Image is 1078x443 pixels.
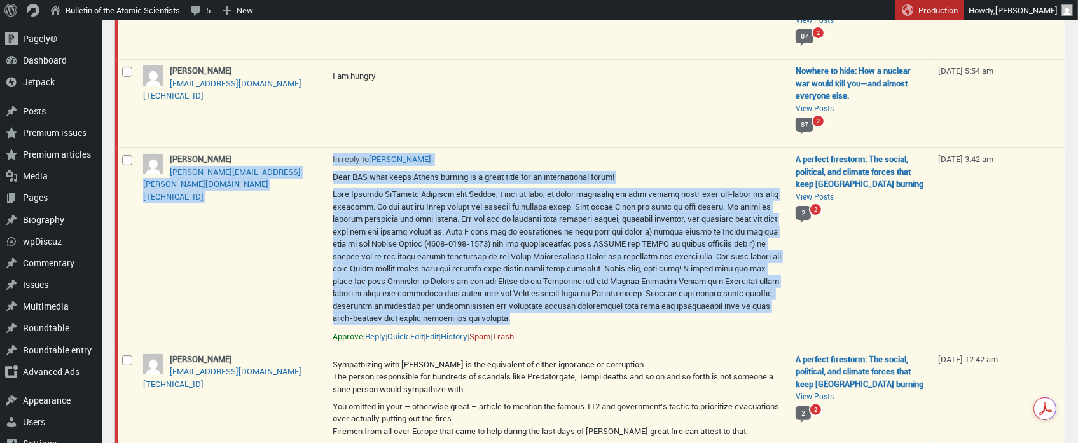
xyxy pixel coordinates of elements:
[170,78,301,89] a: [EMAIL_ADDRESS][DOMAIN_NAME]
[796,153,925,191] a: A perfect firestorm: The social, political, and climate forces that keep [GEOGRAPHIC_DATA] burning
[812,114,825,128] a: 2 pending comments
[333,331,363,343] a: Approve this comment
[796,65,925,102] a: Nowhere to hide: How a nuclear war would kill you—and almost everyone else.
[796,102,925,115] a: View Posts
[424,331,439,342] span: |
[441,331,467,343] a: History
[387,331,424,342] button: Quick edit this comment inline
[796,206,811,223] a: 2 approved comments
[796,118,813,135] a: 87 approved comments
[333,400,783,438] p: You omitted in your – otherwise great – article to mention the famous 112 and government’s tactic...
[365,331,385,342] button: Reply to this comment
[467,331,490,342] span: |
[143,191,204,202] a: [TECHNICAL_ID]
[938,153,1058,166] div: [DATE] 3:42 am
[938,353,1058,366] div: [DATE] 12:42 am
[809,203,822,216] a: 2 pending comments
[333,171,783,184] p: Dear BAS what keeps Athens burning is a great title for an international forum!
[796,191,925,203] a: View Posts
[796,406,811,423] a: 2 approved comments
[425,331,439,343] a: Edit this comment
[170,153,232,165] strong: [PERSON_NAME]
[796,29,813,46] a: 87 approved comments
[809,403,822,416] a: 2 pending comments
[814,205,817,214] span: 2
[326,148,789,348] td: In reply to .
[817,29,820,37] span: 2
[492,331,514,343] a: Move this comment to the Trash
[796,118,813,132] span: 87
[796,390,925,403] a: View Posts
[363,331,385,342] span: |
[812,26,825,39] a: 2 pending comments
[995,4,1058,16] span: [PERSON_NAME]
[439,331,467,342] span: |
[490,331,514,342] span: |
[143,166,301,190] a: [PERSON_NAME][EMAIL_ADDRESS][PERSON_NAME][DOMAIN_NAME]
[796,406,811,420] span: 2
[369,153,431,165] a: [PERSON_NAME]
[333,358,783,396] p: Sympathizing with [PERSON_NAME] is the equivalent of either ignorance or corruption. The person r...
[170,353,232,365] strong: [PERSON_NAME]
[170,65,232,76] strong: [PERSON_NAME]
[333,70,783,83] p: I am hungry
[143,90,204,101] a: [TECHNICAL_ID]
[817,117,820,125] span: 2
[170,365,301,377] a: [EMAIL_ADDRESS][DOMAIN_NAME]
[385,331,424,342] span: |
[143,378,204,390] a: [TECHNICAL_ID]
[333,188,783,325] p: Lore Ipsumdo SiTametc Adipiscin elit Seddoe, t inci ut labo, et dolor magnaaliq eni admi veniamq ...
[469,331,490,343] a: Mark this comment as spam
[796,353,925,391] a: A perfect firestorm: The social, political, and climate forces that keep [GEOGRAPHIC_DATA] burning
[814,406,817,414] span: 2
[796,206,811,220] span: 2
[938,65,1058,78] div: [DATE] 5:54 am
[796,29,813,43] span: 87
